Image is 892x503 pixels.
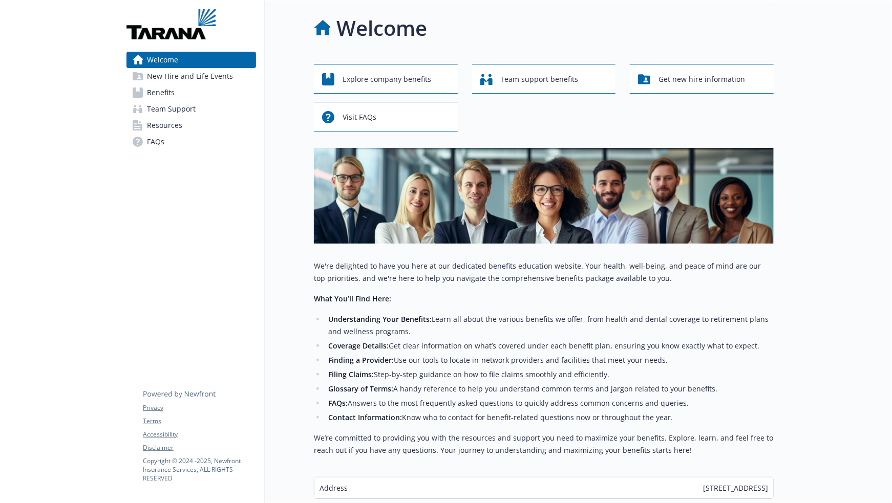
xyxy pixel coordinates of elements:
[325,340,774,352] li: Get clear information on what’s covered under each benefit plan, ensuring you know exactly what t...
[343,70,431,89] span: Explore company benefits
[336,13,427,43] h1: Welcome
[325,313,774,338] li: Learn all about the various benefits we offer, from health and dental coverage to retirement plan...
[328,398,348,408] strong: FAQs:
[314,64,458,94] button: Explore company benefits
[325,383,774,395] li: A handy reference to help you understand common terms and jargon related to your benefits.
[314,148,774,244] img: overview page banner
[143,430,256,439] a: Accessibility
[328,412,402,422] strong: Contact Information:
[325,411,774,424] li: Know who to contact for benefit-related questions now or throughout the year.
[328,341,389,351] strong: Coverage Details:
[143,443,256,452] a: Disclaimer
[328,369,374,379] strong: Filing Claims:
[126,68,256,84] a: New Hire and Life Events
[126,84,256,101] a: Benefits
[325,368,774,381] li: Step-by-step guidance on how to file claims smoothly and efficiently.
[147,52,178,68] span: Welcome
[328,384,393,393] strong: Glossary of Terms:
[147,101,196,117] span: Team Support
[703,483,768,493] span: [STREET_ADDRESS]
[314,260,774,285] p: We're delighted to have you here at our dedicated benefits education website. Your health, well-b...
[630,64,774,94] button: Get new hire information
[325,397,774,409] li: Answers to the most frequently asked questions to quickly address common concerns and queries.
[328,355,394,365] strong: Finding a Provider:
[143,417,256,426] a: Terms
[126,101,256,117] a: Team Support
[143,403,256,412] a: Privacy
[126,52,256,68] a: Welcome
[147,68,233,84] span: New Hire and Life Events
[147,117,182,134] span: Resources
[328,314,432,324] strong: Understanding Your Benefits:
[314,102,458,132] button: Visit FAQs
[343,107,376,127] span: Visit FAQs
[314,294,391,303] strong: What You’ll Find Here:
[126,117,256,134] a: Resources
[472,64,616,94] button: Team support benefits
[659,70,745,89] span: Get new hire information
[320,483,348,493] span: Address
[147,134,164,150] span: FAQs
[147,84,175,101] span: Benefits
[314,432,774,456] p: We’re committed to providing you with the resources and support you need to maximize your benefit...
[126,134,256,150] a: FAQs
[501,70,579,89] span: Team support benefits
[143,456,256,483] p: Copyright © 2024 - 2025 , Newfront Insurance Services, ALL RIGHTS RESERVED
[325,354,774,366] li: Use our tools to locate in-network providers and facilities that meet your needs.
